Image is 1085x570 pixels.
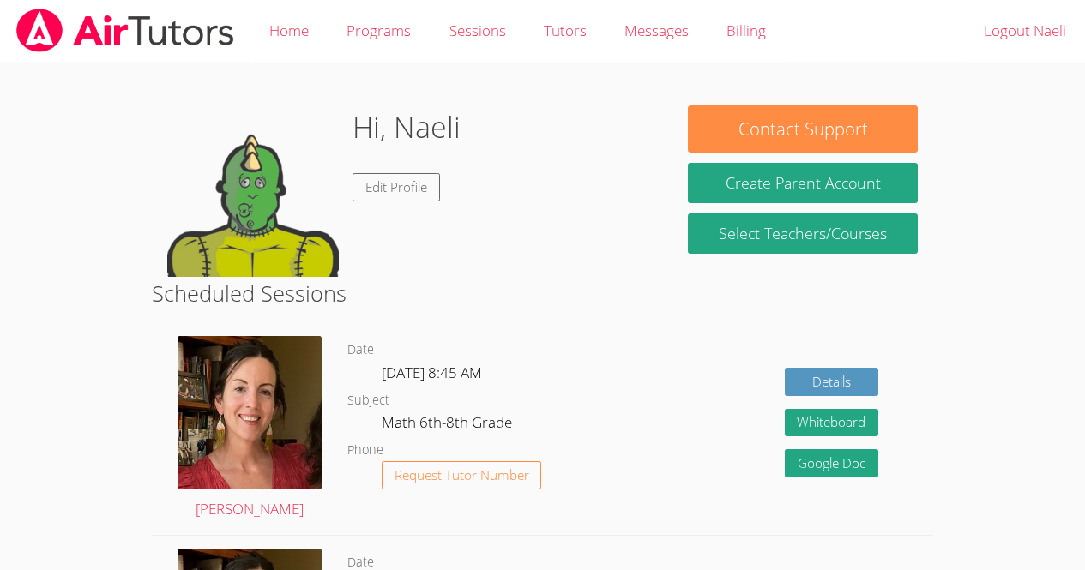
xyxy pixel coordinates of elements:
[353,173,440,201] a: Edit Profile
[785,449,879,477] a: Google Doc
[178,336,322,489] img: IMG_4957.jpeg
[347,339,374,361] dt: Date
[167,105,339,277] img: default.png
[382,363,482,382] span: [DATE] 8:45 AM
[347,390,389,411] dt: Subject
[382,411,515,440] dd: Math 6th-8th Grade
[688,163,917,203] button: Create Parent Account
[178,336,322,521] a: [PERSON_NAME]
[785,368,879,396] a: Details
[624,21,689,40] span: Messages
[785,409,879,437] button: Whiteboard
[15,9,236,52] img: airtutors_banner-c4298cdbf04f3fff15de1276eac7730deb9818008684d7c2e4769d2f7ddbe033.png
[353,105,461,149] h1: Hi, Naeli
[347,440,383,461] dt: Phone
[395,469,529,482] span: Request Tutor Number
[688,105,917,153] button: Contact Support
[688,213,917,254] a: Select Teachers/Courses
[382,461,542,489] button: Request Tutor Number
[152,277,933,309] h2: Scheduled Sessions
